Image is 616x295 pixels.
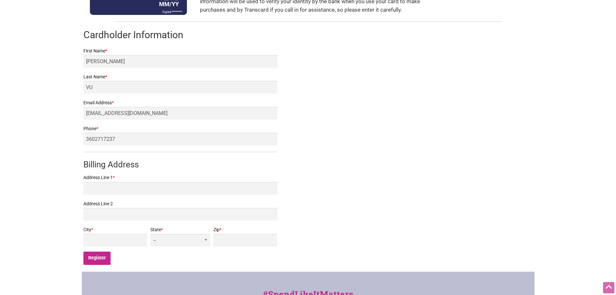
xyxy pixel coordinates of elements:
h2: Cardholder Information [83,28,533,42]
label: State [150,226,210,234]
label: Address Line 2 [83,200,277,208]
label: Address Line 1 [83,174,277,182]
div: Scroll Back to Top [603,282,614,293]
label: Last Name [83,73,277,81]
input: Register [83,252,111,265]
label: Phone [83,125,277,133]
label: First Name [83,47,277,55]
label: Zip [213,226,277,234]
h3: Billing Address [83,159,277,170]
label: Email Address [83,99,277,107]
label: City [83,226,147,234]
